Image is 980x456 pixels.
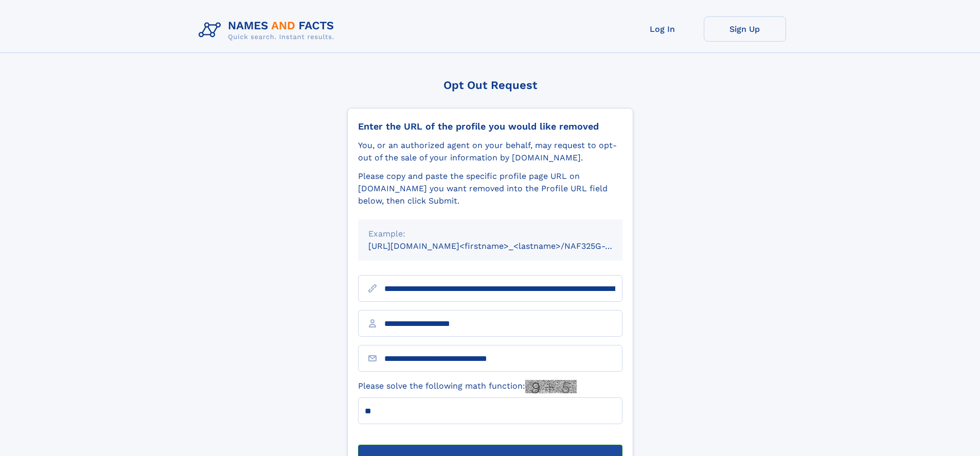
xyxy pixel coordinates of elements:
[358,121,622,132] div: Enter the URL of the profile you would like removed
[194,16,343,44] img: Logo Names and Facts
[621,16,704,42] a: Log In
[368,241,642,251] small: [URL][DOMAIN_NAME]<firstname>_<lastname>/NAF325G-xxxxxxxx
[347,79,633,92] div: Opt Out Request
[358,170,622,207] div: Please copy and paste the specific profile page URL on [DOMAIN_NAME] you want removed into the Pr...
[358,380,577,393] label: Please solve the following math function:
[704,16,786,42] a: Sign Up
[358,139,622,164] div: You, or an authorized agent on your behalf, may request to opt-out of the sale of your informatio...
[368,228,612,240] div: Example:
